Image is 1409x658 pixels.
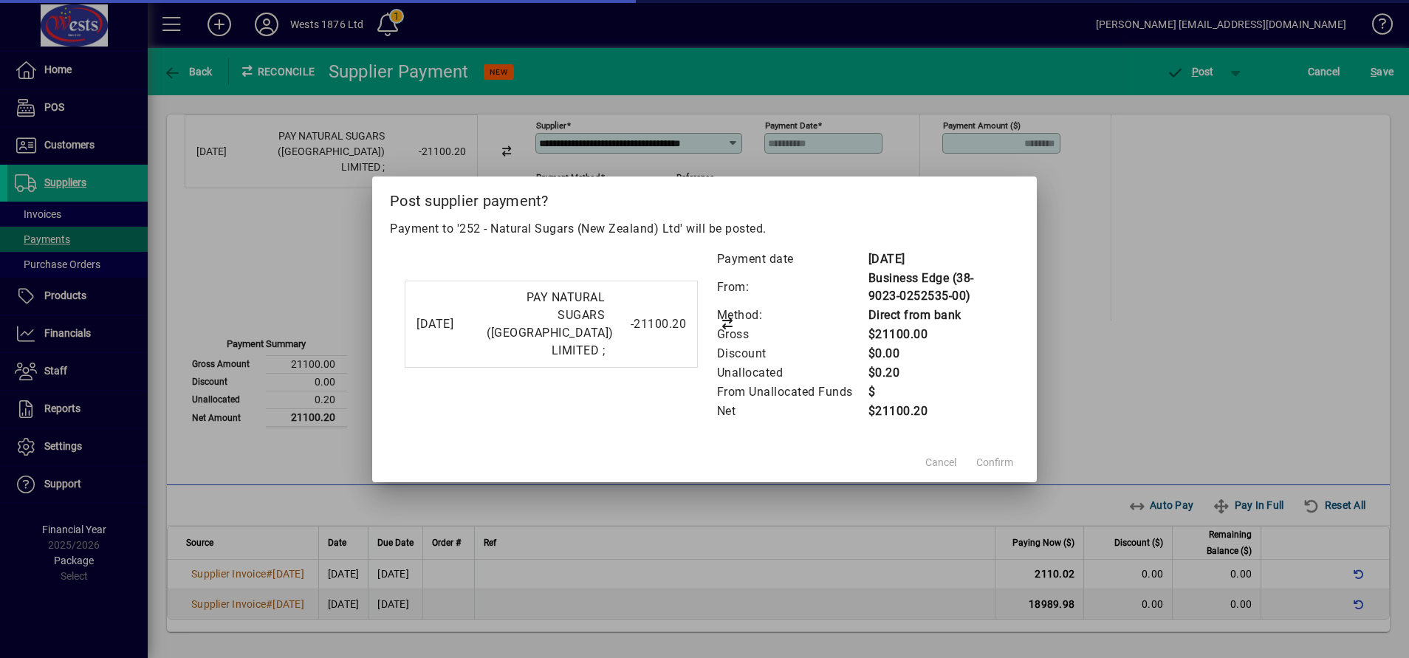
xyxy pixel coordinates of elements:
[487,290,614,357] span: PAY NATURAL SUGARS ([GEOGRAPHIC_DATA]) LIMITED ;
[868,325,1004,344] td: $21100.00
[868,383,1004,402] td: $
[716,363,868,383] td: Unallocated
[716,306,868,325] td: Method:
[612,315,686,333] div: -21100.20
[416,315,476,333] div: [DATE]
[868,269,1004,306] td: Business Edge (38-9023-0252535-00)
[716,402,868,421] td: Net
[716,250,868,269] td: Payment date
[372,177,1037,219] h2: Post supplier payment?
[868,344,1004,363] td: $0.00
[868,402,1004,421] td: $21100.20
[716,383,868,402] td: From Unallocated Funds
[716,269,868,306] td: From:
[390,220,1019,238] p: Payment to '252 - Natural Sugars (New Zealand) Ltd' will be posted.
[868,363,1004,383] td: $0.20
[868,250,1004,269] td: [DATE]
[716,344,868,363] td: Discount
[716,325,868,344] td: Gross
[868,306,1004,325] td: Direct from bank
